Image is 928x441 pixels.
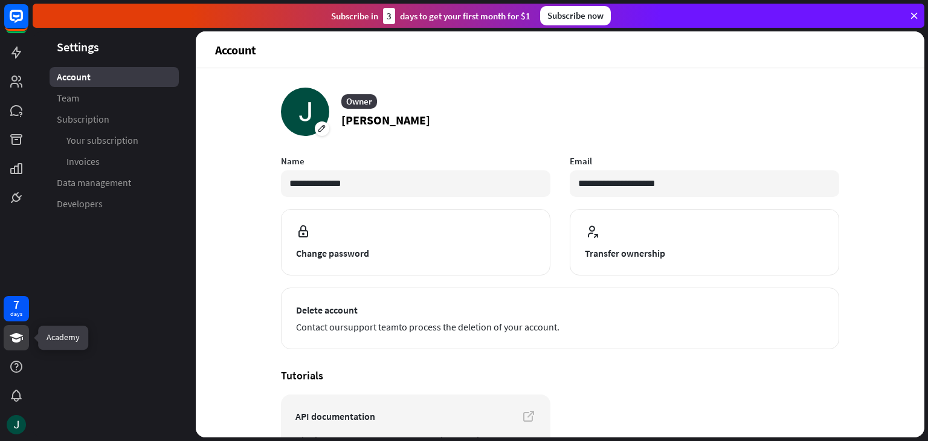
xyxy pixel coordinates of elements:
span: Subscription [57,113,109,126]
span: Contact our to process the deletion of your account. [296,320,824,334]
header: Account [196,31,924,68]
span: Developers [57,198,103,210]
span: Invoices [66,155,100,168]
a: Invoices [50,152,179,172]
h4: Tutorials [281,369,839,382]
a: 7 days [4,296,29,321]
div: Owner [341,94,377,109]
span: Team [57,92,79,105]
span: Data management [57,176,131,189]
button: Delete account Contact oursupport teamto process the deletion of your account. [281,288,839,349]
p: [PERSON_NAME] [341,111,430,129]
button: Transfer ownership [570,209,839,275]
span: API documentation [295,409,536,423]
a: Your subscription [50,130,179,150]
span: Change password [296,246,535,260]
div: 7 [13,299,19,310]
a: support team [344,321,399,333]
span: Account [57,71,91,83]
div: Subscribe in days to get your first month for $1 [331,8,530,24]
div: days [10,310,22,318]
div: 3 [383,8,395,24]
button: Open LiveChat chat widget [10,5,46,41]
span: Transfer ownership [585,246,824,260]
header: Settings [33,39,196,55]
span: Your subscription [66,134,138,147]
span: Delete account [296,303,824,317]
a: Data management [50,173,179,193]
a: Team [50,88,179,108]
label: Email [570,155,839,167]
a: Subscription [50,109,179,129]
label: Name [281,155,550,167]
a: Developers [50,194,179,214]
button: Change password [281,209,550,275]
div: Subscribe now [540,6,611,25]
